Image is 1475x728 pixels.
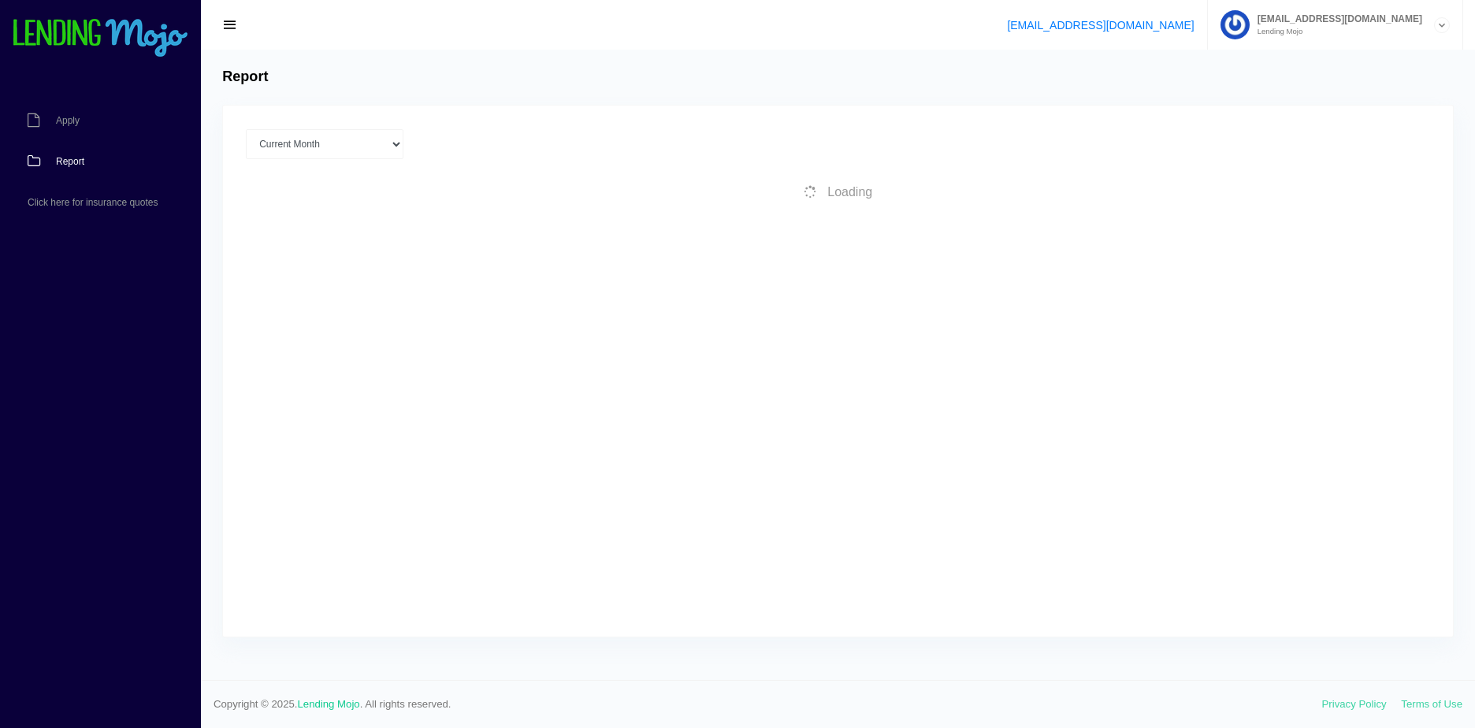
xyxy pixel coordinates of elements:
[1007,19,1194,32] a: [EMAIL_ADDRESS][DOMAIN_NAME]
[222,69,268,86] h4: Report
[298,698,360,710] a: Lending Mojo
[1220,10,1250,39] img: Profile image
[827,185,872,199] span: Loading
[28,198,158,207] span: Click here for insurance quotes
[12,19,189,58] img: logo-small.png
[1250,14,1422,24] span: [EMAIL_ADDRESS][DOMAIN_NAME]
[214,696,1322,712] span: Copyright © 2025. . All rights reserved.
[56,116,80,125] span: Apply
[1401,698,1462,710] a: Terms of Use
[56,157,84,166] span: Report
[1250,28,1422,35] small: Lending Mojo
[1322,698,1387,710] a: Privacy Policy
